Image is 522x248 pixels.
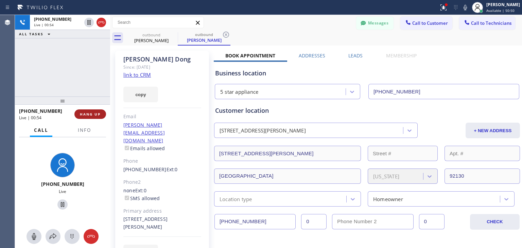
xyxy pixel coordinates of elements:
span: [PHONE_NUMBER] [34,16,71,22]
input: Apt. # [445,146,520,161]
div: Phone2 [123,178,201,186]
input: Phone Number 2 [332,214,413,229]
button: ALL TASKS [15,30,57,38]
a: [PHONE_NUMBER] [123,166,167,173]
div: Phone [123,157,201,165]
button: HANG UP [74,109,106,119]
button: Open directory [46,229,60,244]
span: Live | 00:54 [19,115,41,121]
button: Hang up [84,229,99,244]
span: HANG UP [80,112,101,117]
span: Available | 50:50 [486,8,515,13]
div: Email [123,113,201,121]
input: Search [112,17,204,28]
div: [PERSON_NAME] [178,37,230,43]
a: link to CRM [123,71,151,78]
span: Ext: 0 [135,187,146,194]
input: Phone Number [368,84,519,99]
button: Call to Customer [400,17,452,30]
input: ZIP [445,169,520,184]
div: Primary address [123,207,201,215]
div: Since: [DATE] [123,63,201,71]
a: [PERSON_NAME][EMAIL_ADDRESS][DOMAIN_NAME] [123,122,165,144]
div: 5 star appliance [220,88,258,96]
div: James Dong [126,30,177,46]
div: [PERSON_NAME] Dong [123,55,201,63]
input: Address [214,146,361,161]
div: [PERSON_NAME] [486,2,520,7]
div: Business location [215,69,519,78]
span: Live | 00:54 [34,22,54,27]
span: Call to Customer [412,20,448,26]
button: Hang up [97,18,106,27]
div: none [123,187,201,202]
button: Mute [27,229,41,244]
button: Call [30,124,52,137]
input: City [214,169,361,184]
input: Ext. [301,214,327,229]
span: Call to Technicians [471,20,511,26]
span: Live [59,189,66,194]
label: Book Appointment [225,52,275,59]
input: Emails allowed [125,146,129,150]
label: Membership [386,52,417,59]
span: [PHONE_NUMBER] [41,181,84,187]
button: Mute [460,3,470,12]
label: SMS allowed [123,195,160,201]
div: outbound [178,32,230,37]
input: Ext. 2 [419,214,445,229]
div: outbound [126,32,177,37]
button: CHECK [470,214,520,230]
button: copy [123,87,158,102]
button: Hold Customer [57,199,68,210]
label: Emails allowed [123,145,165,152]
label: Leads [348,52,363,59]
div: [STREET_ADDRESS][PERSON_NAME] [220,127,306,135]
div: Customer location [215,106,519,115]
span: [PHONE_NUMBER] [19,108,62,114]
span: Ext: 0 [167,166,178,173]
button: + NEW ADDRESS [466,123,520,138]
div: [PERSON_NAME] [126,37,177,43]
button: Call to Technicians [459,17,515,30]
div: [STREET_ADDRESS][PERSON_NAME] [123,215,201,231]
button: Messages [356,17,394,30]
div: Homeowner [373,195,403,203]
div: James Dong [178,30,230,45]
input: Phone Number [214,214,296,229]
span: ALL TASKS [19,32,43,36]
button: Hold Customer [84,18,94,27]
div: Location type [220,195,252,203]
span: Info [78,127,91,133]
span: Call [34,127,48,133]
label: Addresses [299,52,325,59]
button: Info [74,124,95,137]
button: Open dialpad [65,229,80,244]
input: SMS allowed [125,196,129,200]
input: Street # [368,146,438,161]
